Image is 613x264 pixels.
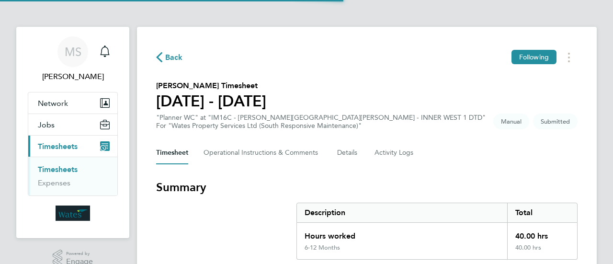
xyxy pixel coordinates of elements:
button: Timesheets Menu [560,50,578,65]
span: Mark Sutton [28,71,118,82]
span: Back [165,52,183,63]
div: Summary [296,203,578,260]
a: Go to home page [28,206,118,221]
span: This timesheet was manually created. [493,114,529,129]
div: For "Wates Property Services Ltd (South Responsive Maintenance)" [156,122,486,130]
button: Network [28,92,117,114]
div: 40.00 hrs [507,223,577,244]
div: Total [507,203,577,222]
button: Following [511,50,556,64]
button: Timesheet [156,141,188,164]
a: Timesheets [38,165,78,174]
div: Timesheets [28,157,117,195]
div: Description [297,203,507,222]
span: Powered by [66,250,93,258]
button: Activity Logs [375,141,415,164]
button: Operational Instructions & Comments [204,141,322,164]
span: MS [65,46,81,58]
h2: [PERSON_NAME] Timesheet [156,80,266,92]
h3: Summary [156,180,578,195]
button: Back [156,51,183,63]
button: Details [337,141,359,164]
span: Timesheets [38,142,78,151]
div: "Planner WC" at "IM16C - [PERSON_NAME][GEOGRAPHIC_DATA][PERSON_NAME] - INNER WEST 1 DTD" [156,114,486,130]
div: 6-12 Months [305,244,340,252]
h1: [DATE] - [DATE] [156,92,266,111]
a: MS[PERSON_NAME] [28,36,118,82]
div: Hours worked [297,223,507,244]
button: Timesheets [28,136,117,157]
span: This timesheet is Submitted. [533,114,578,129]
img: wates-logo-retina.png [56,206,90,221]
a: Expenses [38,178,70,187]
span: Network [38,99,68,108]
span: Following [519,53,549,61]
nav: Main navigation [16,27,129,238]
span: Jobs [38,120,55,129]
button: Jobs [28,114,117,135]
div: 40.00 hrs [507,244,577,259]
